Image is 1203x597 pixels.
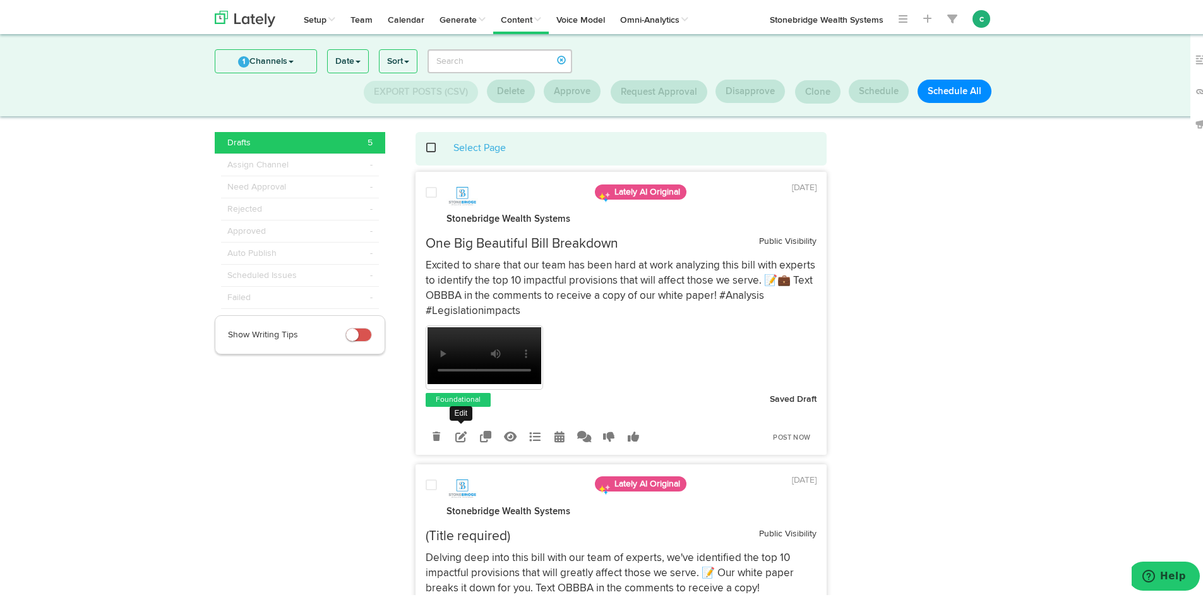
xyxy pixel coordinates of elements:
img: sparkles.png [598,188,611,201]
span: Assign Channel [227,156,289,169]
button: Schedule All [918,77,991,100]
video: Your browser does not support HTML5 video. [428,325,541,382]
span: Request Approval [621,85,697,94]
span: Need Approval [227,178,286,191]
time: [DATE] [792,473,817,482]
span: 5 [368,134,373,147]
a: Select Page [453,141,506,151]
strong: Saved Draft [770,392,817,401]
span: - [370,200,373,213]
img: wFDzk9czExVhV9WeEhOhS3NmxKl30Yy0-nu5bZCkviM7qOo3KjX1MpoVv4HAaPipXrHWToi1do4=s88-c-k-c0x00ffffff-n... [446,179,478,210]
span: Rejected [227,200,262,213]
a: 1Channels [215,47,316,70]
span: - [370,156,373,169]
span: (Title required) [426,528,510,541]
a: Sort [380,47,417,70]
iframe: Opens a widget where you can find more information [1132,559,1200,591]
button: c [973,8,990,25]
span: - [370,267,373,279]
time: [DATE] [792,181,817,190]
span: - [370,178,373,191]
button: Delete [487,77,535,100]
span: Show Writing Tips [228,328,298,337]
span: Failed [227,289,251,301]
span: - [370,289,373,301]
a: Post Now [767,426,817,444]
span: Clone [805,85,830,94]
a: Foundational [433,391,483,404]
span: Drafts [227,134,251,147]
strong: Stonebridge Wealth Systems [446,504,570,514]
img: logo_lately_bg_light.svg [215,8,275,25]
span: Public Visibility [759,232,817,245]
button: Disapprove [715,77,785,100]
strong: Stonebridge Wealth Systems [446,212,570,221]
span: 1 [238,54,249,65]
span: One Big Beautiful Bill Breakdown [426,235,618,248]
div: Edit [450,404,473,418]
img: wFDzk9czExVhV9WeEhOhS3NmxKl30Yy0-nu5bZCkviM7qOo3KjX1MpoVv4HAaPipXrHWToi1do4=s88-c-k-c0x00ffffff-n... [446,471,478,503]
input: Search [428,47,572,71]
button: Export Posts (CSV) [364,78,478,101]
button: Schedule [849,77,909,100]
a: Date [328,47,368,70]
span: Approved [227,222,266,235]
span: - [370,222,373,235]
button: Request Approval [611,78,707,101]
span: Public Visibility [759,525,817,538]
span: Scheduled Issues [227,267,297,279]
p: Excited to share that our team has been hard at work analyzing this bill with experts to identify... [426,256,817,316]
img: sparkles.png [598,481,611,493]
button: Clone [795,78,841,101]
span: Lately AI Original [595,182,686,197]
span: - [370,244,373,257]
button: Approve [544,77,601,100]
span: Lately AI Original [595,474,686,489]
span: Auto Publish [227,244,277,257]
